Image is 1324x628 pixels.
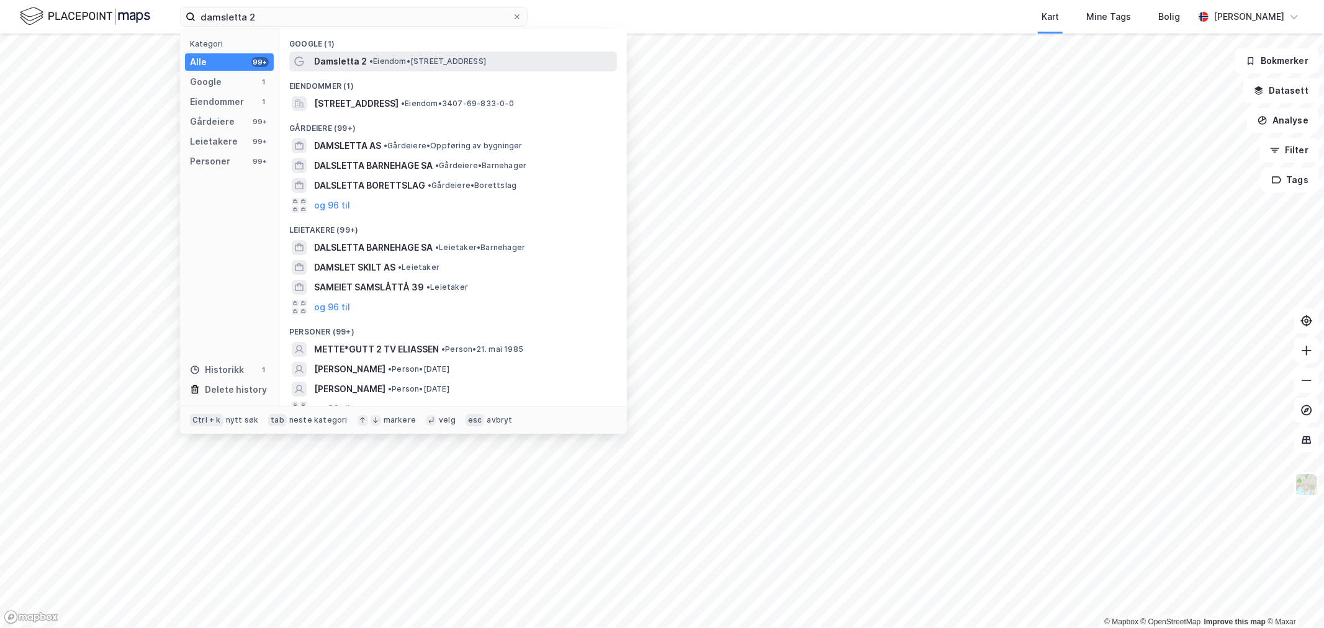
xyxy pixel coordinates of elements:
[401,99,405,108] span: •
[1042,9,1059,24] div: Kart
[4,610,58,624] a: Mapbox homepage
[190,362,244,377] div: Historikk
[190,154,230,169] div: Personer
[435,161,526,171] span: Gårdeiere • Barnehager
[1214,9,1284,24] div: [PERSON_NAME]
[314,240,433,255] span: DALSLETTA BARNEHAGE SA
[1261,168,1319,192] button: Tags
[1243,78,1319,103] button: Datasett
[1259,138,1319,163] button: Filter
[279,71,627,94] div: Eiendommer (1)
[398,262,402,272] span: •
[268,414,287,426] div: tab
[384,141,523,151] span: Gårdeiere • Oppføring av bygninger
[279,317,627,339] div: Personer (99+)
[435,243,439,252] span: •
[439,415,456,425] div: velg
[1141,617,1201,626] a: OpenStreetMap
[1295,473,1318,496] img: Z
[1104,617,1138,626] a: Mapbox
[441,344,523,354] span: Person • 21. mai 1985
[251,137,269,146] div: 99+
[398,262,439,272] span: Leietaker
[487,415,512,425] div: avbryt
[369,56,373,66] span: •
[190,55,207,70] div: Alle
[314,198,350,213] button: og 96 til
[1262,568,1324,628] iframe: Chat Widget
[314,178,425,193] span: DALSLETTA BORETTSLAG
[251,57,269,67] div: 99+
[190,114,235,129] div: Gårdeiere
[1086,9,1131,24] div: Mine Tags
[435,161,439,170] span: •
[1204,617,1266,626] a: Improve this map
[190,414,223,426] div: Ctrl + k
[314,401,350,416] button: og 96 til
[435,243,525,253] span: Leietaker • Barnehager
[20,6,150,27] img: logo.f888ab2527a4732fd821a326f86c7f29.svg
[251,117,269,127] div: 99+
[279,215,627,238] div: Leietakere (99+)
[401,99,514,109] span: Eiendom • 3407-69-833-0-0
[259,77,269,87] div: 1
[426,282,468,292] span: Leietaker
[1247,108,1319,133] button: Analyse
[226,415,259,425] div: nytt søk
[388,384,392,393] span: •
[426,282,430,292] span: •
[259,97,269,107] div: 1
[205,382,267,397] div: Delete history
[314,138,381,153] span: DAMSLETTA AS
[196,7,512,26] input: Søk på adresse, matrikkel, gårdeiere, leietakere eller personer
[428,181,431,190] span: •
[314,382,385,397] span: [PERSON_NAME]
[314,54,367,69] span: Damsletta 2
[388,364,392,374] span: •
[388,364,449,374] span: Person • [DATE]
[251,156,269,166] div: 99+
[384,415,416,425] div: markere
[279,29,627,52] div: Google (1)
[1262,568,1324,628] div: Kontrollprogram for chat
[190,74,222,89] div: Google
[466,414,485,426] div: esc
[384,141,387,150] span: •
[279,114,627,136] div: Gårdeiere (99+)
[369,56,486,66] span: Eiendom • [STREET_ADDRESS]
[314,260,395,275] span: DAMSLET SKILT AS
[314,362,385,377] span: [PERSON_NAME]
[314,342,439,357] span: METTE*GUTT 2 TV ELIASSEN
[428,181,516,191] span: Gårdeiere • Borettslag
[1158,9,1180,24] div: Bolig
[289,415,348,425] div: neste kategori
[314,96,399,111] span: [STREET_ADDRESS]
[259,365,269,375] div: 1
[314,300,350,315] button: og 96 til
[314,158,433,173] span: DALSLETTA BARNEHAGE SA
[441,344,445,354] span: •
[314,280,424,295] span: SAMEIET SAMSLÅTTÅ 39
[190,94,244,109] div: Eiendommer
[190,134,238,149] div: Leietakere
[1235,48,1319,73] button: Bokmerker
[388,384,449,394] span: Person • [DATE]
[190,39,274,48] div: Kategori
